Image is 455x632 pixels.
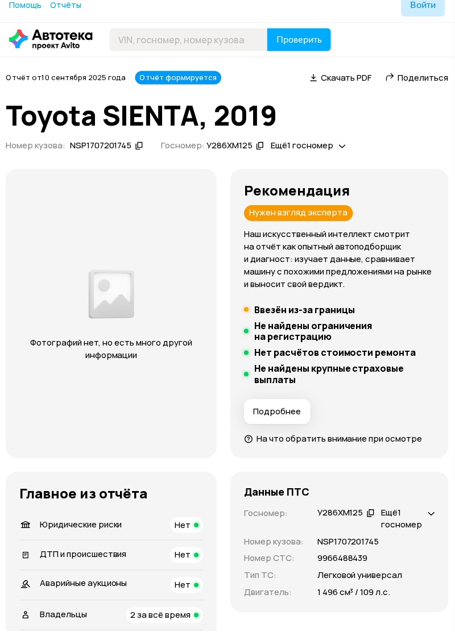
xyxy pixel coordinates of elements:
span: Нет [175,550,191,562]
p: Тип ТС : [245,571,304,583]
h5: Ввезён из-за границы [255,305,355,316]
p: 1 496 см³ / 109 л.с. [318,588,391,600]
h5: Нет расчётов стоимости ремонта [255,348,417,359]
p: Номер СТС : [245,554,304,566]
span: ДТП и происшествия [40,550,127,562]
span: Проверить [277,35,322,44]
div: Нужен взгляд эксперта [245,206,354,222]
a: Поделиться [386,72,449,84]
p: 9966488439 [318,554,369,566]
a: Скачать PDF [311,72,373,84]
div: Отчёт формируется [135,71,222,85]
span: Номер кузова : [6,140,65,152]
p: Номер кузова : [245,537,304,549]
span: Поделиться [399,72,449,84]
div: NSP1707201745 [70,140,132,152]
input: VIN, госномер, номер кузова [110,28,268,51]
span: На что обратить внимание при осмотре [257,434,423,446]
span: Войти [411,1,437,10]
button: Подробнее [245,400,311,425]
p: Наш искусственный интеллект смотрит на отчёт как опытный автоподборщик и диагност: изучает данные... [245,228,436,291]
span: Нет [175,580,191,592]
h1: Toyota SIENTA, 2019 [6,101,449,131]
span: Юридические риски [40,519,122,531]
p: Двигатель : [245,588,304,600]
h3: Рекомендация [245,183,436,199]
span: Скачать PDF [321,72,373,84]
span: 2 за всё время [131,610,191,622]
span: Ещё 1 госномер [271,140,334,152]
h3: Главное из отчёта [19,487,204,502]
h4: Данные ПТС [245,487,310,499]
span: Отчёт от 10 сентября 2025 года [6,72,126,82]
span: Нет [175,520,191,532]
span: Подробнее [254,407,301,418]
span: Аварийные аукционы [40,579,127,591]
p: Фотографий нет, но есть много другой информации [28,338,195,363]
span: Владельцы [40,610,87,622]
h5: Не найдены ограничения на регистрацию [255,321,436,343]
span: Госномер: [162,140,205,152]
h5: Не найдены крупные страховые выплаты [255,364,436,386]
img: d89e54fb62fcf1f0.png [86,266,136,324]
div: У286ХМ125 [318,508,364,520]
p: Легковой универсал [318,571,403,583]
button: Проверить [268,28,332,51]
p: Госномер : [245,508,304,521]
span: Ещё 1 госномер [382,508,423,531]
p: NSP1707201745 [318,537,380,549]
div: У286ХМ125 [207,140,253,152]
a: На что обратить внимание при осмотре [245,434,423,446]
